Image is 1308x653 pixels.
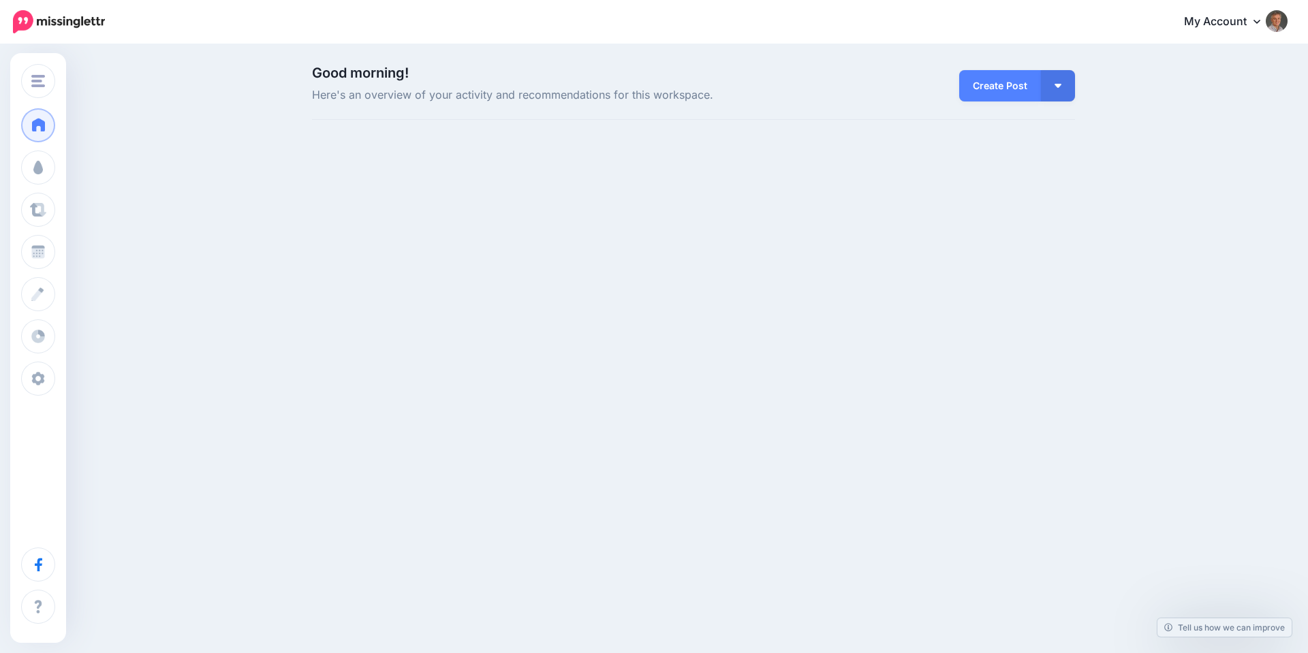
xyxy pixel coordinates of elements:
span: Good morning! [312,65,409,81]
img: arrow-down-white.png [1055,84,1061,88]
span: Here's an overview of your activity and recommendations for this workspace. [312,86,814,104]
a: Tell us how we can improve [1157,618,1292,637]
a: My Account [1170,5,1288,39]
a: Create Post [959,70,1041,101]
img: menu.png [31,75,45,87]
img: Missinglettr [13,10,105,33]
